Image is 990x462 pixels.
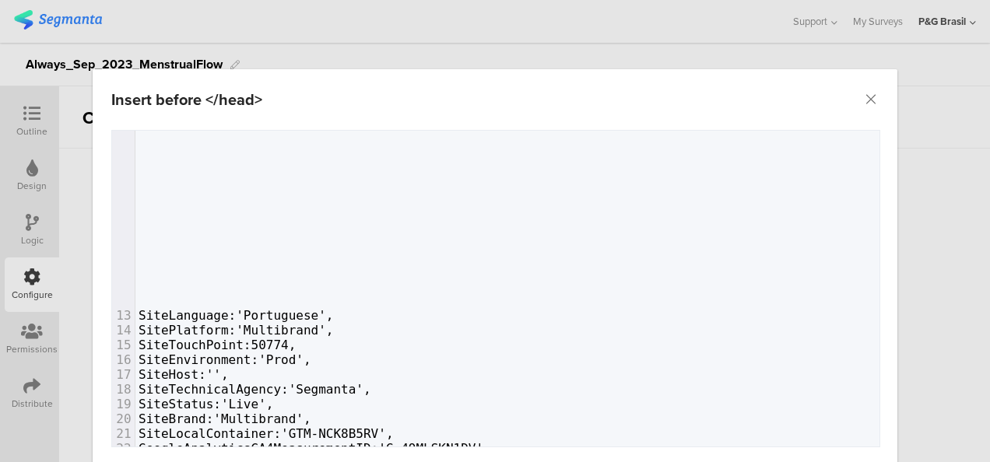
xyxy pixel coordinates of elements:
[112,411,134,426] div: 20
[112,323,134,338] div: 14
[139,441,491,456] span: GoogleAnalyticsGA4MeasurementID:'G-49MLSKN1DV',
[863,92,879,107] button: Close
[139,338,296,352] span: SiteTouchPoint:50774,
[139,397,273,411] span: SiteStatus:'Live',
[112,382,134,397] div: 18
[139,411,311,426] span: SiteBrand:'Multibrand',
[139,323,334,338] span: SitePlatform:'Multibrand',
[139,426,394,441] span: SiteLocalContainer:'GTM-NCK8B5RV',
[112,441,134,456] div: 22
[139,308,334,323] span: SiteLanguage:'Portuguese',
[139,367,229,382] span: SiteHost:'',
[112,352,134,367] div: 16
[112,426,134,441] div: 21
[139,382,371,397] span: SiteTechnicalAgency:'Segmanta',
[139,352,311,367] span: SiteEnvironment:'Prod',
[111,88,262,111] div: Insert before </head>
[112,367,134,382] div: 17
[112,308,134,323] div: 13
[112,338,134,352] div: 15
[112,397,134,411] div: 19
